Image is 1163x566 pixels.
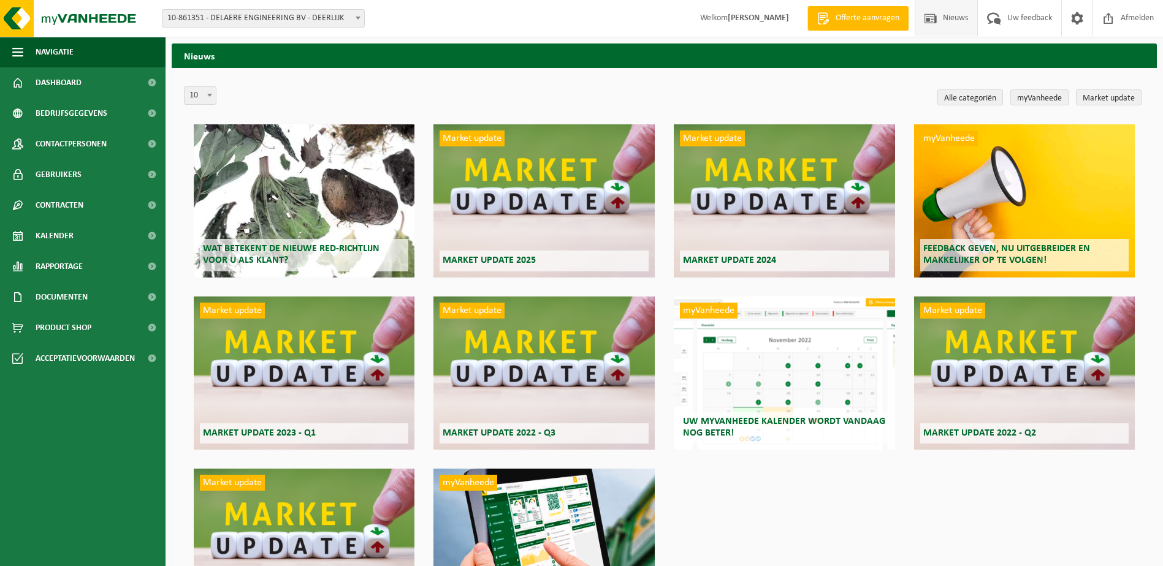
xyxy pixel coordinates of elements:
span: Contracten [36,190,83,221]
a: Market update Market update 2023 - Q1 [194,296,414,450]
span: Market update [200,475,265,491]
span: Gebruikers [36,159,82,190]
span: Market update [440,130,505,146]
span: 10-861351 - DELAERE ENGINEERING BV - DEERLIJK [162,10,364,27]
a: Offerte aanvragen [807,6,909,31]
span: Market update [200,303,265,319]
a: myVanheede [1010,89,1069,105]
a: Wat betekent de nieuwe RED-richtlijn voor u als klant? [194,124,414,277]
span: Rapportage [36,251,83,282]
span: Wat betekent de nieuwe RED-richtlijn voor u als klant? [203,244,379,265]
a: Market update Market update 2022 - Q2 [914,296,1135,450]
strong: [PERSON_NAME] [728,13,789,23]
span: Documenten [36,282,88,312]
span: Contactpersonen [36,129,107,159]
span: Offerte aanvragen [833,12,902,25]
span: myVanheede [440,475,497,491]
span: Market update 2022 - Q3 [443,428,555,438]
span: myVanheede [680,303,738,319]
span: Dashboard [36,67,82,98]
span: Market update 2024 [683,255,776,265]
span: Acceptatievoorwaarden [36,343,135,374]
span: 10 [185,87,216,104]
a: myVanheede Feedback geven, nu uitgebreider en makkelijker op te volgen! [914,124,1135,277]
span: Market update 2023 - Q1 [203,428,316,438]
span: Market update [680,130,745,146]
span: Feedback geven, nu uitgebreider en makkelijker op te volgen! [923,244,1090,265]
span: 10-861351 - DELAERE ENGINEERING BV - DEERLIJK [162,9,365,28]
span: Product Shop [36,312,91,343]
span: 10 [184,86,216,105]
span: Market update [920,303,985,319]
span: Market update 2022 - Q2 [923,428,1036,438]
span: myVanheede [920,130,978,146]
a: Market update [1076,89,1142,105]
span: Uw myVanheede kalender wordt vandaag nog beter! [683,417,885,438]
h2: Nieuws [172,43,1157,67]
a: myVanheede Uw myVanheede kalender wordt vandaag nog beter! [674,296,894,450]
a: Alle categoriën [937,89,1003,105]
span: Market update 2025 [443,255,536,265]
a: Market update Market update 2024 [674,124,894,277]
a: Market update Market update 2025 [433,124,654,277]
span: Navigatie [36,37,74,67]
a: Market update Market update 2022 - Q3 [433,296,654,450]
span: Bedrijfsgegevens [36,98,107,129]
span: Market update [440,303,505,319]
span: Kalender [36,221,74,251]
